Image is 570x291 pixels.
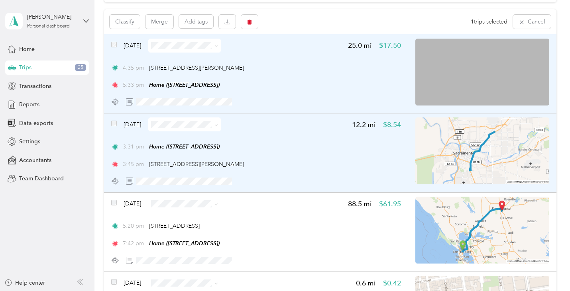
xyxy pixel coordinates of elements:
[124,199,141,208] span: [DATE]
[383,120,401,130] span: $8.54
[19,119,53,127] span: Data exports
[348,41,372,51] span: 25.0 mi
[149,161,244,168] span: [STREET_ADDRESS][PERSON_NAME]
[123,81,145,89] span: 5:33 pm
[415,39,549,105] img: minimap
[19,174,64,183] span: Team Dashboard
[123,239,145,248] span: 7:42 pm
[19,137,40,146] span: Settings
[19,63,31,72] span: Trips
[356,278,376,288] span: 0.6 mi
[379,41,401,51] span: $17.50
[513,15,551,29] button: Cancel
[379,199,401,209] span: $61.95
[525,246,570,291] iframe: Everlance-gr Chat Button Frame
[19,156,51,164] span: Accountants
[179,15,213,28] button: Add tags
[149,143,220,150] span: Home ([STREET_ADDRESS])
[415,117,549,184] img: minimap
[123,160,145,168] span: 3:45 pm
[27,13,77,21] div: [PERSON_NAME]
[149,64,244,71] span: [STREET_ADDRESS][PERSON_NAME]
[383,278,401,288] span: $0.42
[124,120,141,129] span: [DATE]
[123,143,145,151] span: 3:31 pm
[149,240,220,246] span: Home ([STREET_ADDRESS])
[123,64,145,72] span: 4:35 pm
[19,82,51,90] span: Transactions
[4,279,45,287] button: Help center
[149,223,200,229] span: [STREET_ADDRESS]
[352,120,376,130] span: 12.2 mi
[19,45,35,53] span: Home
[145,15,173,29] button: Merge
[19,100,39,109] span: Reports
[348,199,372,209] span: 88.5 mi
[27,24,70,29] div: Personal dashboard
[123,222,145,230] span: 5:20 pm
[75,64,86,71] span: 25
[149,82,220,88] span: Home ([STREET_ADDRESS])
[415,197,549,264] img: minimap
[471,18,507,26] span: 1 trips selected
[124,41,141,50] span: [DATE]
[124,279,141,287] span: [DATE]
[110,15,140,29] button: Classify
